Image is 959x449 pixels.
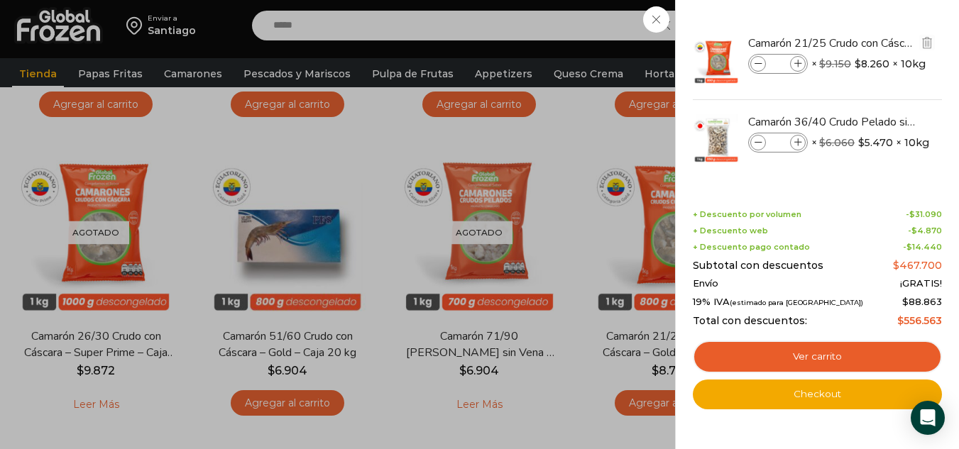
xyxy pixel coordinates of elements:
[903,243,942,252] span: -
[900,278,942,289] span: ¡GRATIS!
[919,35,935,52] a: Eliminar Camarón 21/25 Crudo con Cáscara - Gold - Caja 10 kg del carrito
[693,379,942,409] a: Checkout
[693,243,810,252] span: + Descuento pago contado
[897,314,942,327] bdi: 556.563
[911,226,942,235] bdi: 4.870
[730,299,863,306] small: (estimado para [GEOGRAPHIC_DATA])
[911,401,945,435] div: Open Intercom Messenger
[902,296,942,307] span: 88.863
[921,36,933,49] img: Eliminar Camarón 21/25 Crudo con Cáscara - Gold - Caja 10 kg del carrito
[819,136,826,149] span: $
[693,278,718,289] span: Envío
[693,210,801,219] span: + Descuento por volumen
[911,226,917,235] span: $
[906,242,912,252] span: $
[858,135,865,150] span: $
[855,57,889,71] bdi: 8.260
[893,259,942,272] bdi: 467.700
[906,242,942,252] bdi: 14.440
[693,226,768,235] span: + Descuento web
[819,57,826,70] span: $
[811,54,926,74] span: × × 10kg
[693,296,863,308] span: 19% IVA
[855,57,861,71] span: $
[811,133,929,153] span: × × 10kg
[897,314,904,327] span: $
[858,135,893,150] bdi: 5.470
[902,296,909,307] span: $
[909,209,915,219] span: $
[908,226,942,235] span: -
[748,35,917,51] a: Camarón 21/25 Crudo con Cáscara - Gold - Caja 10 kg
[693,260,823,272] span: Subtotal con descuentos
[693,340,942,373] a: Ver carrito
[909,209,942,219] bdi: 31.090
[819,136,855,149] bdi: 6.060
[893,259,899,272] span: $
[693,315,807,327] span: Total con descuentos:
[767,135,789,150] input: Product quantity
[748,114,917,130] a: Camarón 36/40 Crudo Pelado sin Vena - Bronze - Caja 10 kg
[906,210,942,219] span: -
[767,56,789,72] input: Product quantity
[819,57,851,70] bdi: 9.150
